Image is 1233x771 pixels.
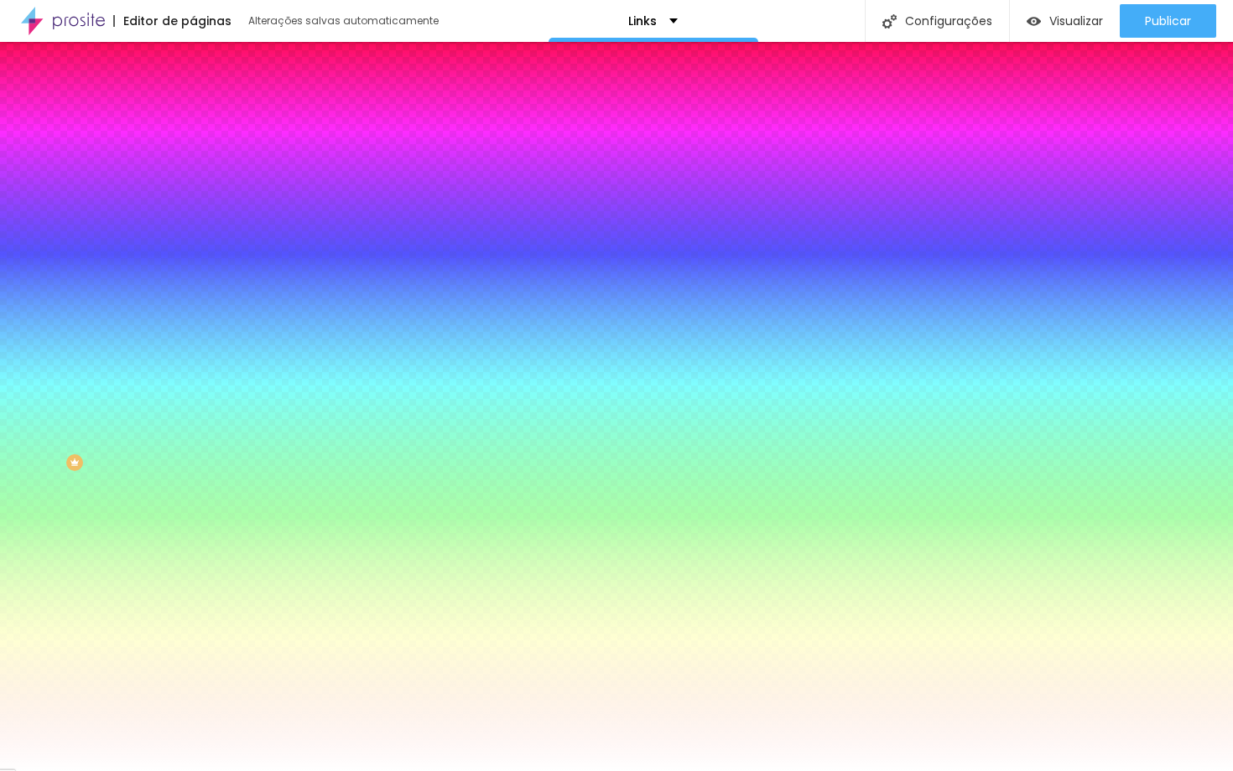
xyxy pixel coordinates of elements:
button: Visualizar [1010,4,1120,38]
button: Publicar [1120,4,1216,38]
div: Alterações salvas automaticamente [248,16,441,26]
span: Publicar [1145,14,1191,28]
div: Editor de páginas [113,15,232,27]
img: Icone [882,14,897,28]
span: Visualizar [1049,14,1103,28]
p: Links [628,15,657,27]
img: view-1.svg [1027,14,1041,28]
